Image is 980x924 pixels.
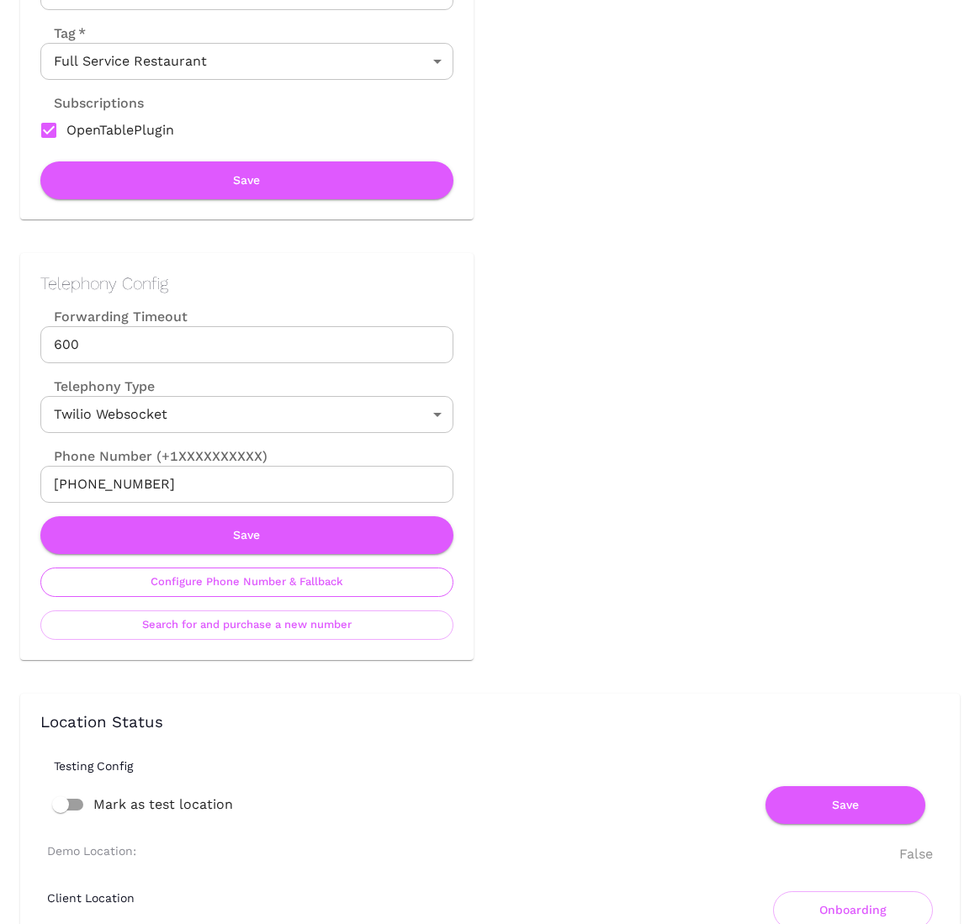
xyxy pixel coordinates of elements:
[40,161,453,199] button: Save
[40,396,453,433] div: Twilio Websocket
[40,307,453,326] label: Forwarding Timeout
[765,786,925,824] button: Save
[47,891,135,905] h6: Client Location
[40,273,453,293] h2: Telephony Config
[40,24,86,43] label: Tag
[40,610,453,640] button: Search for and purchase a new number
[40,446,453,466] label: Phone Number (+1XXXXXXXXXX)
[40,568,453,597] button: Configure Phone Number & Fallback
[93,795,233,815] span: Mark as test location
[40,377,155,396] label: Telephony Type
[40,516,453,554] button: Save
[40,714,940,732] h3: Location Status
[899,844,933,864] div: False
[66,120,174,140] span: OpenTablePlugin
[40,93,144,113] label: Subscriptions
[40,43,453,80] div: Full Service Restaurant
[47,844,136,858] h6: Demo Location:
[54,759,953,773] h6: Testing Config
